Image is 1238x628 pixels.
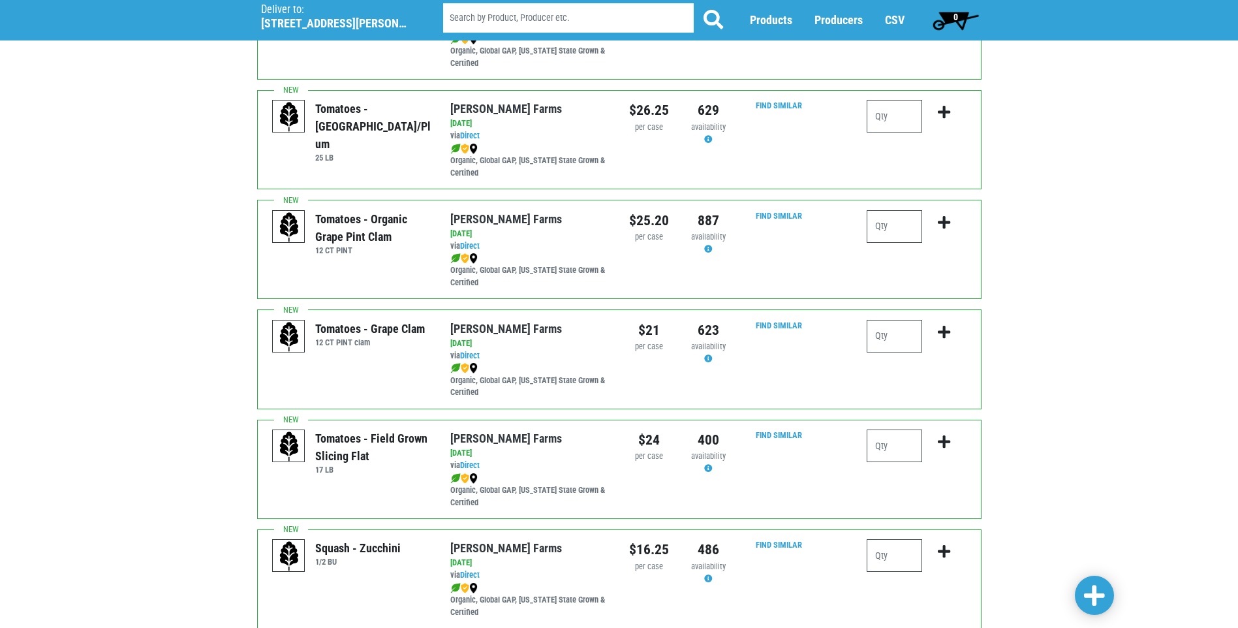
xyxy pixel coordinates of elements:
div: 486 [689,539,728,560]
div: per case [629,341,669,353]
a: 0 [927,7,985,33]
div: $24 [629,430,669,450]
h6: 25 LB [315,153,431,163]
img: placeholder-variety-43d6402dacf2d531de610a020419775a.svg [273,321,305,353]
a: Find Similar [756,321,802,330]
img: safety-e55c860ca8c00a9c171001a62a92dabd.png [461,363,469,373]
div: Organic, Global GAP, [US_STATE] State Grown & Certified [450,582,609,619]
input: Qty [867,430,922,462]
a: Find Similar [756,211,802,221]
div: 629 [689,100,728,121]
div: Organic, Global GAP, [US_STATE] State Grown & Certified [450,33,609,70]
div: via [450,460,609,472]
input: Qty [867,210,922,243]
h6: 1/2 BU [315,557,401,567]
img: placeholder-variety-43d6402dacf2d531de610a020419775a.svg [273,540,305,573]
img: safety-e55c860ca8c00a9c171001a62a92dabd.png [461,473,469,484]
div: per case [629,561,669,573]
img: leaf-e5c59151409436ccce96b2ca1b28e03c.png [450,253,461,264]
a: Direct [460,570,480,580]
div: 400 [689,430,728,450]
a: Producers [814,14,863,27]
img: leaf-e5c59151409436ccce96b2ca1b28e03c.png [450,144,461,154]
input: Search by Product, Producer etc. [443,4,694,33]
img: map_marker-0e94453035b3232a4d21701695807de9.png [469,144,478,154]
a: Direct [460,460,480,470]
div: 623 [689,320,728,341]
div: Organic, Global GAP, [US_STATE] State Grown & Certified [450,142,609,180]
img: safety-e55c860ca8c00a9c171001a62a92dabd.png [461,253,469,264]
img: safety-e55c860ca8c00a9c171001a62a92dabd.png [461,583,469,593]
div: Squash - Zucchini [315,539,401,557]
div: 887 [689,210,728,231]
div: [DATE] [450,557,609,569]
div: Organic, Global GAP, [US_STATE] State Grown & Certified [450,362,609,400]
a: [PERSON_NAME] Farms [450,102,562,116]
div: per case [629,231,669,243]
div: per case [629,450,669,463]
div: Tomatoes - Organic Grape Pint Clam [315,210,431,245]
div: Organic, Global GAP, [US_STATE] State Grown & Certified [450,472,609,509]
div: via [450,130,609,142]
span: availability [691,561,726,571]
div: via [450,569,609,582]
img: map_marker-0e94453035b3232a4d21701695807de9.png [469,583,478,593]
input: Qty [867,539,922,572]
input: Qty [867,320,922,353]
h6: 12 CT PINT [315,245,431,255]
span: availability [691,232,726,242]
img: placeholder-variety-43d6402dacf2d531de610a020419775a.svg [273,101,305,133]
a: Direct [460,131,480,140]
div: [DATE] [450,338,609,350]
div: via [450,350,609,362]
div: [DATE] [450,447,609,460]
a: [PERSON_NAME] Farms [450,322,562,336]
h6: 17 LB [315,465,431,475]
img: map_marker-0e94453035b3232a4d21701695807de9.png [469,363,478,373]
div: $21 [629,320,669,341]
img: leaf-e5c59151409436ccce96b2ca1b28e03c.png [450,583,461,593]
a: Find Similar [756,101,802,110]
a: [PERSON_NAME] Farms [450,541,562,555]
a: CSV [885,14,905,27]
a: Find Similar [756,430,802,440]
a: Direct [460,351,480,360]
span: 0 [953,12,958,22]
div: via [450,240,609,253]
div: Organic, Global GAP, [US_STATE] State Grown & Certified [450,252,609,289]
div: $25.20 [629,210,669,231]
h6: 12 CT PINT clam [315,338,425,347]
img: placeholder-variety-43d6402dacf2d531de610a020419775a.svg [273,430,305,463]
a: [PERSON_NAME] Farms [450,212,562,226]
div: per case [629,121,669,134]
a: Products [750,14,792,27]
div: $26.25 [629,100,669,121]
img: leaf-e5c59151409436ccce96b2ca1b28e03c.png [450,363,461,373]
a: [PERSON_NAME] Farms [450,432,562,445]
p: Deliver to: [261,3,410,16]
div: [DATE] [450,228,609,240]
img: map_marker-0e94453035b3232a4d21701695807de9.png [469,253,478,264]
div: Tomatoes - Grape Clam [315,320,425,338]
img: placeholder-variety-43d6402dacf2d531de610a020419775a.svg [273,211,305,243]
h5: [STREET_ADDRESS][PERSON_NAME] [261,16,410,31]
span: availability [691,341,726,351]
span: availability [691,451,726,461]
div: Tomatoes - Field Grown Slicing Flat [315,430,431,465]
a: Direct [460,241,480,251]
img: map_marker-0e94453035b3232a4d21701695807de9.png [469,473,478,484]
div: [DATE] [450,118,609,130]
div: $16.25 [629,539,669,560]
a: Find Similar [756,540,802,550]
span: availability [691,122,726,132]
div: Tomatoes - [GEOGRAPHIC_DATA]/Plum [315,100,431,153]
img: leaf-e5c59151409436ccce96b2ca1b28e03c.png [450,473,461,484]
img: safety-e55c860ca8c00a9c171001a62a92dabd.png [461,144,469,154]
input: Qty [867,100,922,133]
